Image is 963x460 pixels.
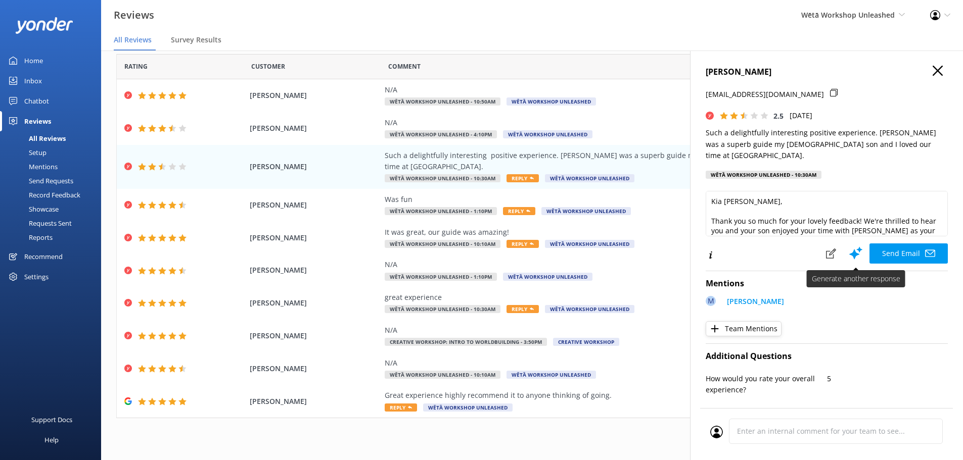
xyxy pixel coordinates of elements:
[385,240,500,248] span: Wētā Workshop Unleashed - 10:10am
[251,62,285,71] span: Date
[124,62,148,71] span: Date
[503,130,592,138] span: Wētā Workshop Unleashed
[706,191,948,236] textarea: Kia [PERSON_NAME], Thank you so much for your lovely feedback! We're thrilled to hear you and you...
[706,127,948,161] p: Such a delightfully interesting positive experience. [PERSON_NAME] was a superb guide my [DEMOGRA...
[6,188,80,202] div: Record Feedback
[385,338,547,346] span: Creative Workshop: Intro to Worldbuilding - 3:50pm
[6,174,73,188] div: Send Requests
[710,426,723,438] img: user_profile.svg
[706,296,716,306] div: M
[385,97,500,106] span: Wētā Workshop Unleashed - 10:50am
[706,66,948,79] h4: [PERSON_NAME]
[6,202,101,216] a: Showcase
[385,130,497,138] span: Wētā Workshop Unleashed - 4:10pm
[6,145,101,160] a: Setup
[507,97,596,106] span: Wētā Workshop Unleashed
[706,350,948,363] h4: Additional Questions
[385,227,845,238] div: It was great, our guide was amazing!
[114,7,154,23] h3: Reviews
[250,199,380,211] span: [PERSON_NAME]
[385,174,500,182] span: Wētā Workshop Unleashed - 10:30am
[24,267,49,287] div: Settings
[706,373,827,396] p: How would you rate your overall experience?
[790,110,812,121] p: [DATE]
[545,305,634,313] span: Wētā Workshop Unleashed
[15,17,73,34] img: yonder-white-logo.png
[706,277,948,290] h4: Mentions
[250,265,380,276] span: [PERSON_NAME]
[250,123,380,134] span: [PERSON_NAME]
[553,338,619,346] span: Creative Workshop
[6,230,101,244] a: Reports
[171,35,221,45] span: Survey Results
[385,259,845,270] div: N/A
[24,71,42,91] div: Inbox
[250,363,380,374] span: [PERSON_NAME]
[869,243,948,264] button: Send Email
[44,430,59,450] div: Help
[385,84,845,95] div: N/A
[706,171,821,179] div: Wētā Workshop Unleashed - 10:30am
[6,216,72,230] div: Requests Sent
[6,202,59,216] div: Showcase
[507,305,539,313] span: Reply
[385,292,845,303] div: great experience
[827,373,948,384] p: 5
[6,160,101,174] a: Mentions
[385,150,845,173] div: Such a delightfully interesting positive experience. [PERSON_NAME] was a superb guide my [DEMOGRA...
[773,111,784,121] span: 2.5
[385,305,500,313] span: Wētā Workshop Unleashed - 10:30am
[507,174,539,182] span: Reply
[24,91,49,111] div: Chatbot
[385,357,845,369] div: N/A
[250,330,380,341] span: [PERSON_NAME]
[385,117,845,128] div: N/A
[6,216,101,230] a: Requests Sent
[114,35,152,45] span: All Reviews
[6,145,47,160] div: Setup
[801,10,895,20] span: Wētā Workshop Unleashed
[507,371,596,379] span: Wētā Workshop Unleashed
[250,297,380,309] span: [PERSON_NAME]
[933,66,943,77] button: Close
[706,89,824,100] p: [EMAIL_ADDRESS][DOMAIN_NAME]
[250,90,380,101] span: [PERSON_NAME]
[385,390,845,401] div: Great experience highly recommend it to anyone thinking of going.
[503,207,535,215] span: Reply
[545,240,634,248] span: Wētā Workshop Unleashed
[507,240,539,248] span: Reply
[250,396,380,407] span: [PERSON_NAME]
[727,296,784,307] p: [PERSON_NAME]
[385,325,845,336] div: N/A
[385,403,417,412] span: Reply
[545,174,634,182] span: Wētā Workshop Unleashed
[541,207,631,215] span: Wētā Workshop Unleashed
[6,230,53,244] div: Reports
[388,62,421,71] span: Question
[250,161,380,172] span: [PERSON_NAME]
[31,410,72,430] div: Support Docs
[6,174,101,188] a: Send Requests
[503,273,592,281] span: Wētā Workshop Unleashed
[6,131,101,145] a: All Reviews
[706,321,782,336] button: Team Mentions
[385,194,845,205] div: Was fun
[6,188,101,202] a: Record Feedback
[250,232,380,243] span: [PERSON_NAME]
[385,273,497,281] span: Wētā Workshop Unleashed - 1:10pm
[423,403,513,412] span: Wētā Workshop Unleashed
[24,246,63,267] div: Recommend
[24,50,43,71] div: Home
[385,207,497,215] span: Wētā Workshop Unleashed - 1:10pm
[6,131,66,145] div: All Reviews
[24,111,51,131] div: Reviews
[722,296,784,310] a: [PERSON_NAME]
[385,371,500,379] span: Wētā Workshop Unleashed - 10:10am
[6,160,58,174] div: Mentions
